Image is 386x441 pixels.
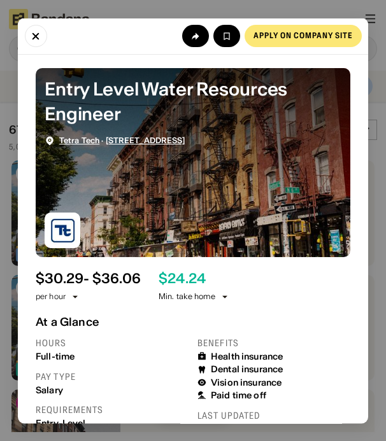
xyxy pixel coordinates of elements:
div: Health insurance [211,351,283,362]
span: Tetra Tech [59,135,99,144]
div: [DATE] [197,423,350,434]
div: Apply on company site [254,32,353,39]
div: Benefits [197,337,350,349]
div: · [59,136,185,145]
div: Min. take home [159,291,230,302]
div: Paid time off [211,389,266,400]
div: per hour [36,291,66,302]
div: Dental insurance [211,364,283,375]
div: Salary [36,384,189,395]
button: Close [25,25,47,47]
div: Hours [36,337,189,349]
div: Entry Level Water Resources Engineer [45,76,341,126]
div: $ 24.24 [159,270,206,286]
span: [STREET_ADDRESS] [106,135,185,144]
div: At a Glance [36,315,350,328]
div: Pay type [36,370,189,382]
div: $ 30.29 - $36.06 [36,270,141,286]
div: Vision insurance [211,377,282,388]
div: Requirements [36,404,189,416]
img: Tetra Tech logo [45,213,80,248]
div: Last updated [197,409,350,421]
div: Full-time [36,351,189,362]
div: Entry-Level [36,417,189,428]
